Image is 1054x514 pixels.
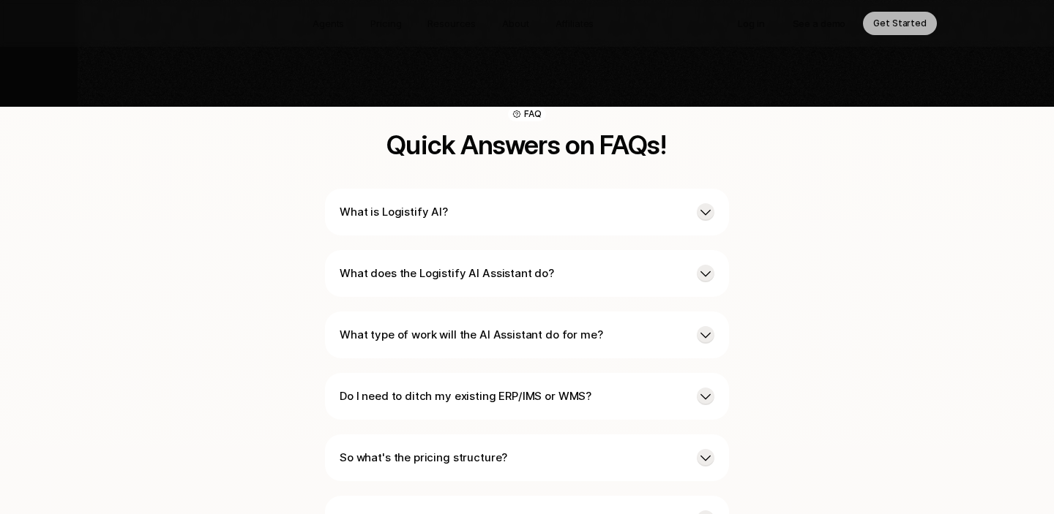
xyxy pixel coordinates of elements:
[340,326,685,344] p: What type of work will the AI Assistant do for me?
[370,16,401,31] p: Pricing
[873,16,927,31] p: Get Started
[340,265,685,282] p: What does the Logistify AI Assistant do?
[728,12,774,35] a: Log in
[493,12,537,35] a: About
[782,12,856,35] a: See a demo
[205,130,849,159] h2: Quick Answers on FAQs!
[313,16,344,31] p: Agents
[863,12,937,35] a: Get Started
[556,16,594,31] p: Affiliates
[340,449,685,466] p: So what's the pricing structure?
[738,16,764,31] p: Log in
[304,12,353,35] a: Agents
[547,12,603,35] a: Affiliates
[793,16,846,31] p: See a demo
[340,203,685,221] p: What is Logistify AI?
[362,12,410,35] a: Pricing
[524,108,542,120] p: FAQ
[340,388,685,405] p: Do I need to ditch my existing ERP/IMS or WMS?
[419,12,485,35] a: Resources
[502,16,528,31] p: About
[427,16,476,31] p: Resources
